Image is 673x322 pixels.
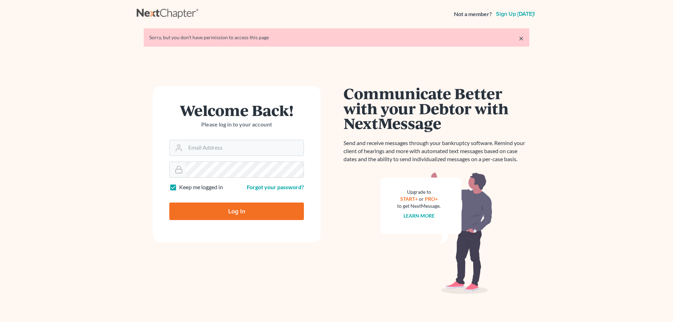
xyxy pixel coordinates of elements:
strong: Not a member? [454,10,492,18]
a: START+ [400,196,418,202]
a: Learn more [403,213,435,219]
a: Sign up [DATE]! [495,11,536,17]
h1: Welcome Back! [169,103,304,118]
div: Upgrade to [397,189,441,196]
input: Log In [169,203,304,220]
label: Keep me logged in [179,183,223,191]
a: Forgot your password? [247,184,304,190]
p: Send and receive messages through your bankruptcy software. Remind your client of hearings and mo... [344,139,529,163]
p: Please log in to your account [169,121,304,129]
div: to get NextMessage. [397,203,441,210]
span: or [419,196,424,202]
h1: Communicate Better with your Debtor with NextMessage [344,86,529,131]
a: PRO+ [425,196,438,202]
input: Email Address [185,140,304,156]
img: nextmessage_bg-59042aed3d76b12b5cd301f8e5b87938c9018125f34e5fa2b7a6b67550977c72.svg [380,172,492,294]
div: Sorry, but you don't have permission to access this page [149,34,524,41]
a: × [519,34,524,42]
